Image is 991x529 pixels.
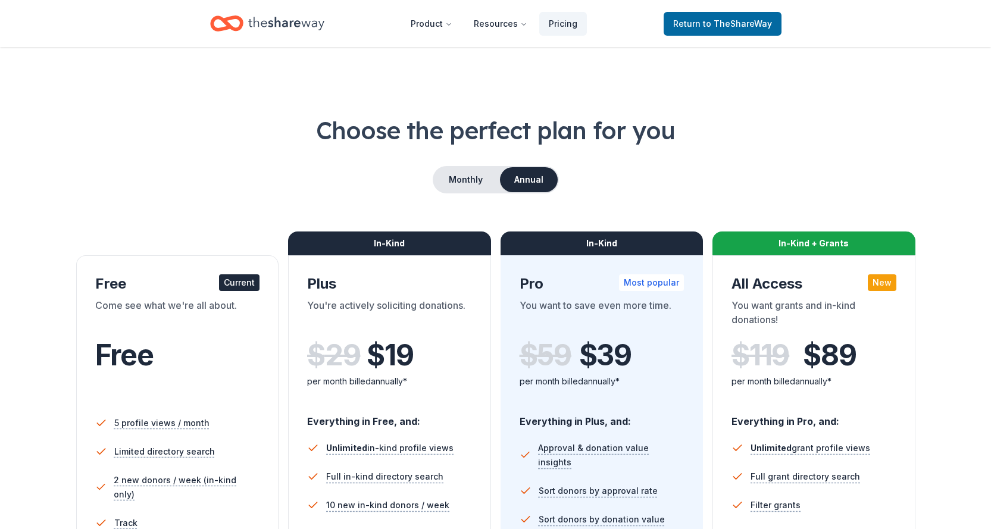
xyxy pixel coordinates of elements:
[307,404,472,429] div: Everything in Free, and:
[48,114,943,147] h1: Choose the perfect plan for you
[579,339,632,372] span: $ 39
[501,231,704,255] div: In-Kind
[210,10,324,37] a: Home
[288,231,491,255] div: In-Kind
[539,12,587,36] a: Pricing
[464,12,537,36] button: Resources
[539,512,665,527] span: Sort donors by donation value
[326,443,454,453] span: in-kind profile views
[95,298,260,331] div: Come see what we're all about.
[401,10,587,37] nav: Main
[803,339,856,372] span: $ 89
[307,274,472,293] div: Plus
[95,274,260,293] div: Free
[326,469,443,484] span: Full in-kind directory search
[434,167,498,192] button: Monthly
[731,374,896,389] div: per month billed annually*
[751,443,870,453] span: grant profile views
[868,274,896,291] div: New
[539,484,658,498] span: Sort donors by approval rate
[751,498,801,512] span: Filter grants
[401,12,462,36] button: Product
[114,473,260,502] span: 2 new donors / week (in-kind only)
[520,298,684,331] div: You want to save even more time.
[731,404,896,429] div: Everything in Pro, and:
[619,274,684,291] div: Most popular
[307,298,472,331] div: You're actively soliciting donations.
[95,337,154,373] span: Free
[751,443,792,453] span: Unlimited
[731,274,896,293] div: All Access
[664,12,781,36] a: Returnto TheShareWay
[703,18,772,29] span: to TheShareWay
[326,443,367,453] span: Unlimited
[307,374,472,389] div: per month billed annually*
[520,374,684,389] div: per month billed annually*
[367,339,413,372] span: $ 19
[114,416,210,430] span: 5 profile views / month
[500,167,558,192] button: Annual
[538,441,684,469] span: Approval & donation value insights
[326,498,449,512] span: 10 new in-kind donors / week
[520,274,684,293] div: Pro
[712,231,915,255] div: In-Kind + Grants
[673,17,772,31] span: Return
[751,469,860,484] span: Full grant directory search
[731,298,896,331] div: You want grants and in-kind donations!
[520,404,684,429] div: Everything in Plus, and:
[114,445,215,459] span: Limited directory search
[219,274,260,291] div: Current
